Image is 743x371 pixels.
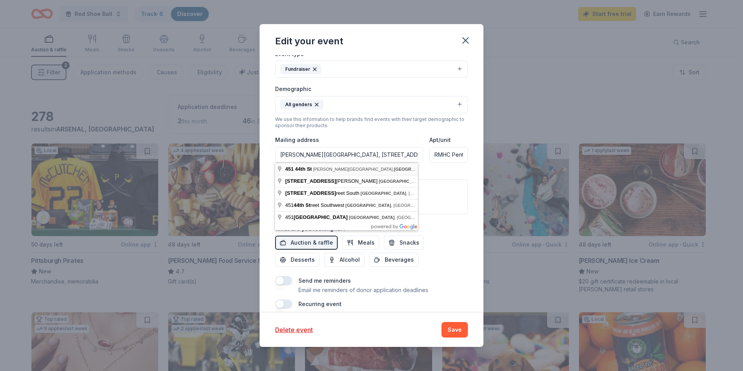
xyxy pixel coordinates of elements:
button: Desserts [275,253,319,267]
label: Mailing address [275,136,319,144]
span: 451 [285,166,294,172]
label: Recurring event [298,301,342,307]
label: Send me reminders [298,277,351,284]
input: Enter a US address [275,147,423,163]
button: Save [441,322,468,338]
span: Desserts [291,255,315,264]
span: [GEOGRAPHIC_DATA] [361,191,406,196]
span: Meals [358,238,375,247]
button: Beverages [369,253,419,267]
button: Meals [342,236,379,250]
button: Delete event [275,325,313,334]
span: [GEOGRAPHIC_DATA] [394,167,440,171]
span: Snacks [399,238,419,247]
span: 44th St [295,166,312,172]
button: Alcohol [324,253,365,267]
span: [GEOGRAPHIC_DATA] [349,215,395,220]
span: [PERSON_NAME] [285,178,379,184]
span: [PERSON_NAME][GEOGRAPHIC_DATA], , [GEOGRAPHIC_DATA], [GEOGRAPHIC_DATA] [313,167,534,171]
div: Fundraiser [280,64,321,74]
span: [GEOGRAPHIC_DATA] [294,214,348,220]
span: [GEOGRAPHIC_DATA] [379,179,425,184]
span: [STREET_ADDRESS] [285,178,336,184]
span: [GEOGRAPHIC_DATA] [345,203,391,208]
p: Email me reminders of donor application deadlines [298,285,428,295]
label: Demographic [275,85,311,93]
span: Alcohol [340,255,360,264]
span: 451 reet Southwest [285,202,345,208]
span: [STREET_ADDRESS] [285,190,336,196]
span: , [GEOGRAPHIC_DATA], [GEOGRAPHIC_DATA] [361,191,500,196]
div: Edit your event [275,35,343,47]
span: 451 [285,214,349,220]
div: We use this information to help brands find events with their target demographic to sponsor their... [275,116,468,129]
span: Auction & raffle [291,238,333,247]
button: Auction & raffle [275,236,338,250]
input: # [429,147,468,163]
span: 44th St [294,202,310,208]
span: reet South [285,190,361,196]
button: Fundraiser [275,61,468,78]
span: , [GEOGRAPHIC_DATA], [GEOGRAPHIC_DATA] [379,179,518,184]
span: , [GEOGRAPHIC_DATA], [GEOGRAPHIC_DATA] [349,215,488,220]
span: , [GEOGRAPHIC_DATA], [GEOGRAPHIC_DATA] [345,203,485,208]
label: Apt/unit [429,136,451,144]
span: Beverages [385,255,414,264]
div: All genders [280,100,323,110]
button: Snacks [384,236,424,250]
button: All genders [275,96,468,113]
